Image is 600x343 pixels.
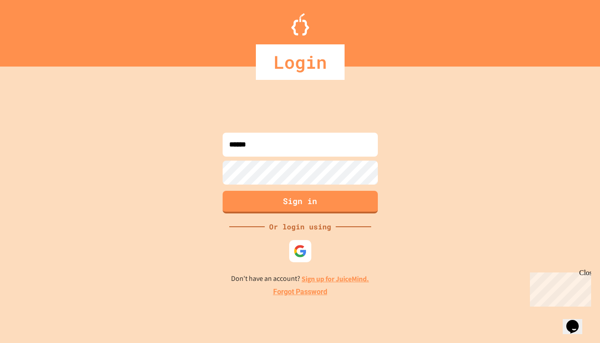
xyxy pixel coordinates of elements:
img: google-icon.svg [294,244,307,258]
a: Sign up for JuiceMind. [302,274,369,284]
iframe: chat widget [526,269,591,307]
div: Chat with us now!Close [4,4,61,56]
iframe: chat widget [563,308,591,334]
img: Logo.svg [291,13,309,35]
button: Sign in [223,191,378,213]
a: Forgot Password [273,287,327,297]
div: Login [256,44,345,80]
div: Or login using [265,221,336,232]
p: Don't have an account? [231,273,369,284]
